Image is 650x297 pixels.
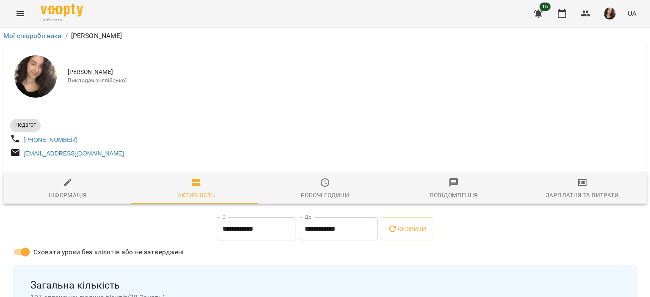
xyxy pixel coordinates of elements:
[30,279,620,292] span: Загальна кількість
[10,3,30,24] button: Menu
[68,76,640,85] span: Викладач англійської
[41,17,83,23] span: For Business
[3,32,62,40] a: Мої співробітники
[10,121,41,129] span: Педагог
[65,31,68,41] li: /
[381,217,433,241] button: Оновити
[33,247,184,257] span: Сховати уроки без клієнтів або не затверджені
[301,190,349,200] div: Робочі години
[388,224,426,234] span: Оновити
[68,68,640,76] span: [PERSON_NAME]
[540,3,551,11] span: 16
[14,55,57,98] img: Самчук Анастасія Олександрівна
[49,190,87,200] div: Інформація
[624,5,640,21] button: UA
[628,9,636,18] span: UA
[41,4,83,16] img: Voopty Logo
[604,8,616,19] img: af1f68b2e62f557a8ede8df23d2b6d50.jpg
[430,190,478,200] div: Повідомлення
[3,31,647,41] nav: breadcrumb
[546,190,619,200] div: Зарплатня та Витрати
[178,190,215,200] div: Активність
[24,136,77,143] a: [PHONE_NUMBER]
[24,150,124,157] a: [EMAIL_ADDRESS][DOMAIN_NAME]
[71,31,122,41] p: [PERSON_NAME]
